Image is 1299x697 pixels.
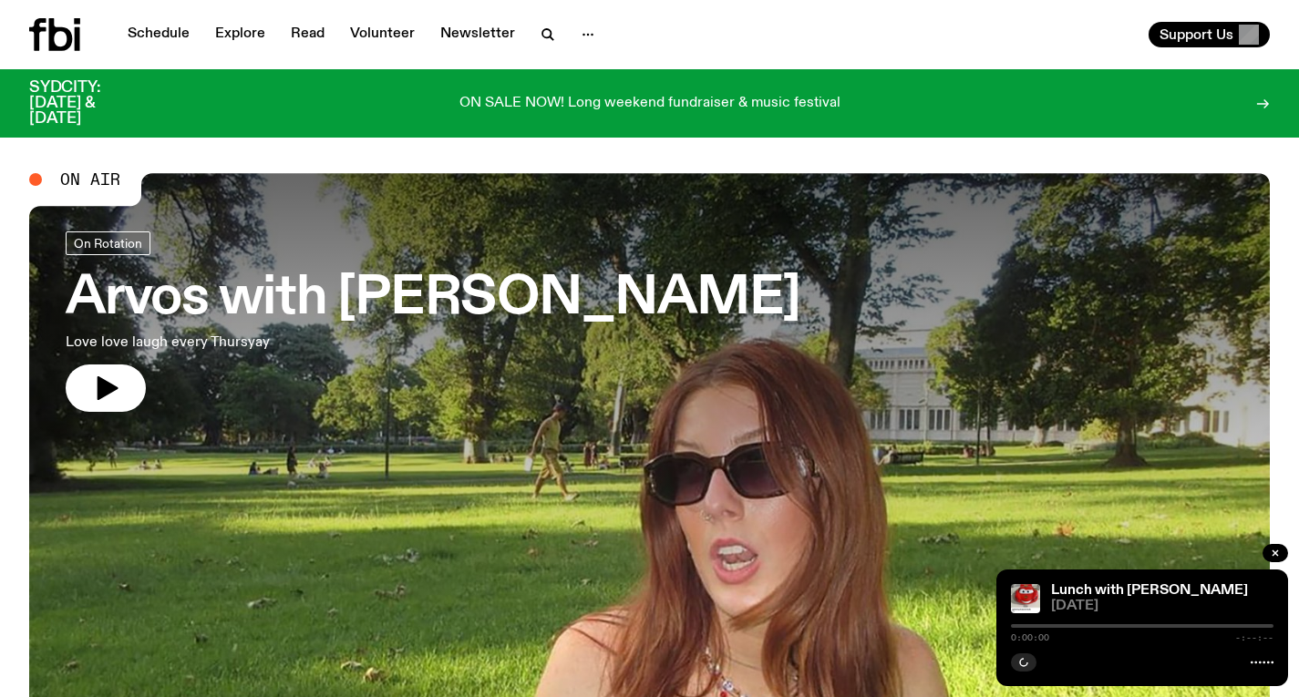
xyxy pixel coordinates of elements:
[459,96,840,112] p: ON SALE NOW! Long weekend fundraiser & music festival
[29,80,146,127] h3: SYDCITY: [DATE] & [DATE]
[117,22,201,47] a: Schedule
[1160,26,1233,43] span: Support Us
[66,273,800,324] h3: Arvos with [PERSON_NAME]
[1011,633,1049,642] span: 0:00:00
[204,22,276,47] a: Explore
[1149,22,1270,47] button: Support Us
[66,332,532,354] p: Love love laugh every Thursyay
[74,236,142,250] span: On Rotation
[66,231,150,255] a: On Rotation
[280,22,335,47] a: Read
[429,22,526,47] a: Newsletter
[66,231,800,412] a: Arvos with [PERSON_NAME]Love love laugh every Thursyay
[1051,583,1248,598] a: Lunch with [PERSON_NAME]
[60,171,120,188] span: On Air
[1235,633,1273,642] span: -:--:--
[1051,600,1273,613] span: [DATE]
[339,22,426,47] a: Volunteer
